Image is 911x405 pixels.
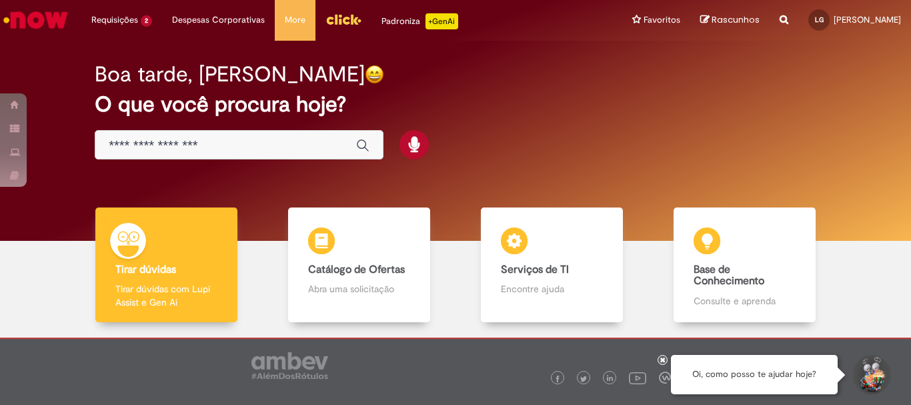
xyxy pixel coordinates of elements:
span: 2 [141,15,152,27]
img: logo_footer_facebook.png [554,376,561,382]
span: Favoritos [644,13,680,27]
div: Oi, como posso te ajudar hoje? [671,355,838,394]
img: logo_footer_youtube.png [629,369,646,386]
span: Requisições [91,13,138,27]
p: Consulte e aprenda [694,294,795,308]
div: Padroniza [381,13,458,29]
h2: Boa tarde, [PERSON_NAME] [95,63,365,86]
p: Abra uma solicitação [308,282,409,296]
span: [PERSON_NAME] [834,14,901,25]
img: logo_footer_twitter.png [580,376,587,382]
button: Iniciar Conversa de Suporte [851,355,891,395]
img: logo_footer_linkedin.png [607,375,614,383]
img: logo_footer_ambev_rotulo_gray.png [251,352,328,379]
p: +GenAi [425,13,458,29]
b: Tirar dúvidas [115,263,176,276]
h2: O que você procura hoje? [95,93,816,116]
span: LG [815,15,824,24]
a: Rascunhos [700,14,760,27]
span: Despesas Corporativas [172,13,265,27]
p: Tirar dúvidas com Lupi Assist e Gen Ai [115,282,217,309]
b: Serviços de TI [501,263,569,276]
a: Serviços de TI Encontre ajuda [455,208,648,323]
img: ServiceNow [1,7,70,33]
img: happy-face.png [365,65,384,84]
b: Catálogo de Ofertas [308,263,405,276]
b: Base de Conhecimento [694,263,764,288]
img: logo_footer_workplace.png [659,372,671,384]
a: Catálogo de Ofertas Abra uma solicitação [263,208,455,323]
span: Rascunhos [712,13,760,26]
img: click_logo_yellow_360x200.png [325,9,361,29]
a: Tirar dúvidas Tirar dúvidas com Lupi Assist e Gen Ai [70,208,263,323]
a: Base de Conhecimento Consulte e aprenda [648,208,841,323]
p: Encontre ajuda [501,282,602,296]
span: More [285,13,305,27]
